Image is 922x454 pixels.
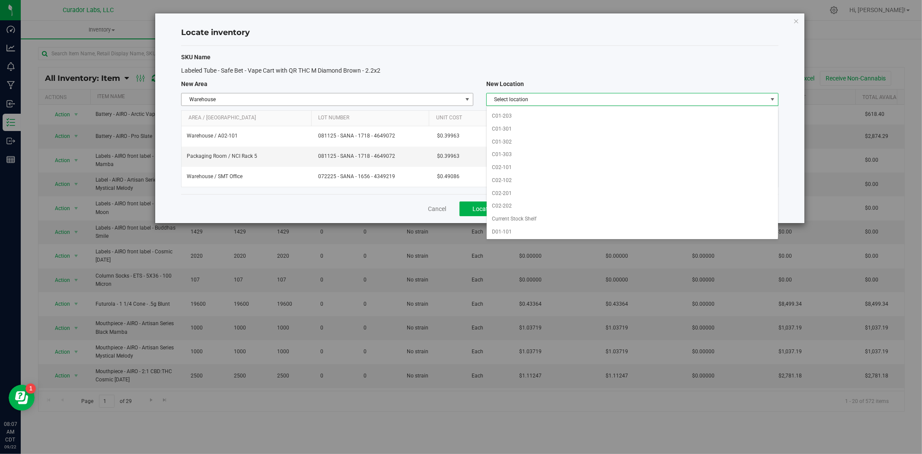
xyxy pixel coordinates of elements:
a: Area / [GEOGRAPHIC_DATA] [188,115,308,121]
h4: Locate inventory [181,27,778,38]
span: 072225 - SANA - 1656 - 4349219 [318,173,427,181]
span: $0.39963 [437,132,460,140]
iframe: Resource center unread badge [26,384,36,394]
iframe: Resource center [9,385,35,411]
span: 081125 - SANA - 1718 - 4649072 [318,152,427,160]
li: D01-101 [487,226,778,239]
a: Unit Cost [436,115,485,121]
li: C01-301 [487,123,778,136]
li: C02-202 [487,200,778,213]
li: C02-201 [487,187,778,200]
li: C01-203 [487,110,778,123]
span: Warehouse / SMT Office [187,173,242,181]
span: select [462,93,473,106]
span: New Location [486,80,524,87]
span: Warehouse [182,93,462,106]
span: SKU Name [181,54,211,61]
span: select [767,93,778,106]
li: C01-302 [487,136,778,149]
a: Lot Number [318,115,426,121]
span: Locate Inventory [473,205,518,212]
span: Warehouse / A02-101 [187,132,238,140]
span: Packaging Room / NCI Rack 5 [187,152,257,160]
li: Current Stock Shelf [487,213,778,226]
span: Select location [487,93,767,106]
span: $0.49086 [437,173,460,181]
span: New Area [181,80,207,87]
li: C02-102 [487,174,778,187]
span: 081125 - SANA - 1718 - 4649072 [318,132,427,140]
a: Cancel [428,205,447,213]
span: $0.39963 [437,152,460,160]
li: C01-303 [487,148,778,161]
button: Locate Inventory [459,201,532,216]
li: C02-101 [487,161,778,174]
span: Labeled Tube - Safe Bet - Vape Cart with QR THC M Diamond Brown - 2.2x2 [181,67,380,74]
